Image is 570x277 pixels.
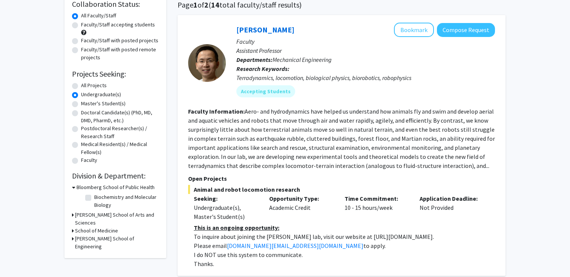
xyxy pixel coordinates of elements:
[75,227,118,235] h3: School of Medicine
[81,37,158,45] label: Faculty/Staff with posted projects
[188,108,245,115] b: Faculty Information:
[414,194,489,221] div: Not Provided
[264,194,339,221] div: Academic Credit
[236,85,295,97] mat-chip: Accepting Students
[81,100,126,108] label: Master's Student(s)
[81,125,159,140] label: Postdoctoral Researcher(s) / Research Staff
[72,171,159,180] h2: Division & Department:
[81,46,159,62] label: Faculty/Staff with posted remote projects
[236,25,294,34] a: [PERSON_NAME]
[194,259,495,268] p: Thanks.
[81,12,116,20] label: All Faculty/Staff
[236,73,495,82] div: Terradynamics, locomotion, biological physics, biorobotics, robophysics
[236,46,495,55] p: Assistant Professor
[75,235,159,251] h3: [PERSON_NAME] School of Engineering
[77,183,155,191] h3: Bloomberg School of Public Health
[81,156,97,164] label: Faculty
[236,65,290,72] b: Research Keywords:
[236,37,495,46] p: Faculty
[194,224,279,231] u: This is an ongoing opportunity:
[81,82,107,89] label: All Projects
[273,56,332,63] span: Mechanical Engineering
[194,250,495,259] p: I do NOT use this system to communicate.
[6,243,32,271] iframe: Chat
[394,23,434,37] button: Add Chen Li to Bookmarks
[227,242,363,249] a: [DOMAIN_NAME][EMAIL_ADDRESS][DOMAIN_NAME]
[81,140,159,156] label: Medical Resident(s) / Medical Fellow(s)
[194,203,258,221] div: Undergraduate(s), Master's Student(s)
[420,194,484,203] p: Application Deadline:
[345,194,409,203] p: Time Commitment:
[94,193,157,209] label: Biochemistry and Molecular Biology
[269,194,333,203] p: Opportunity Type:
[339,194,414,221] div: 10 - 15 hours/week
[178,0,506,9] h1: Page of ( total faculty/staff results)
[81,109,159,125] label: Doctoral Candidate(s) (PhD, MD, DMD, PharmD, etc.)
[81,91,121,98] label: Undergraduate(s)
[75,211,159,227] h3: [PERSON_NAME] School of Arts and Sciences
[194,194,258,203] p: Seeking:
[194,241,495,250] p: Please email to apply.
[188,108,495,169] fg-read-more: Aero- and hydrodynamics have helped us understand how animals fly and swim and develop aerial and...
[188,185,495,194] span: Animal and robot locomotion research
[437,23,495,37] button: Compose Request to Chen Li
[194,232,495,241] p: To inquire about joining the [PERSON_NAME] lab, visit our website at [URL][DOMAIN_NAME].
[81,21,155,29] label: Faculty/Staff accepting students
[72,69,159,78] h2: Projects Seeking:
[236,56,273,63] b: Departments:
[188,174,495,183] p: Open Projects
